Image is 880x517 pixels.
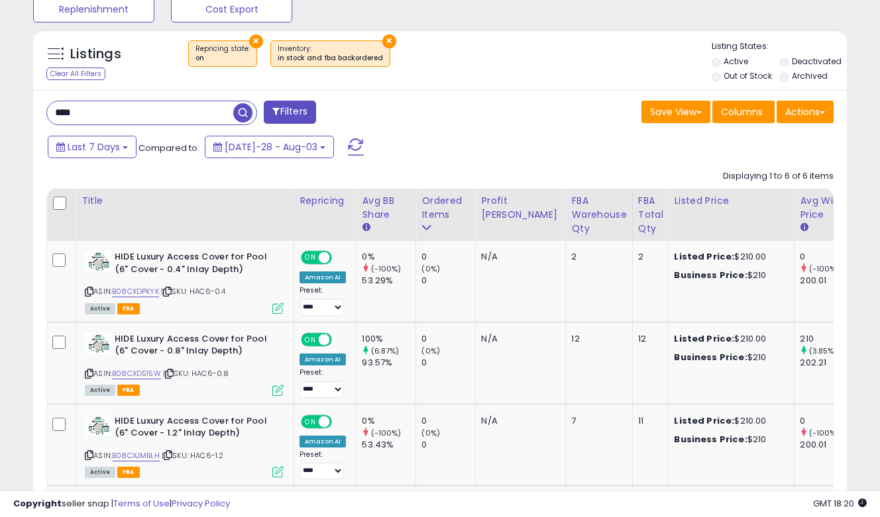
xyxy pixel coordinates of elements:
span: OFF [330,334,351,345]
div: Title [82,194,288,208]
div: $210 [674,352,784,363]
div: 0 [421,357,475,369]
label: Active [724,56,748,67]
small: (3.85%) [809,346,838,356]
span: ON [302,334,319,345]
b: HIDE Luxury Access Cover for Pool (6" Cover - 0.8" Inlay Depth) [115,333,276,361]
b: Business Price: [674,433,747,446]
div: 202.21 [800,357,853,369]
div: $210 [674,269,784,281]
div: 0 [421,415,475,427]
span: FBA [117,467,140,478]
div: on [195,54,250,63]
button: × [382,34,396,48]
div: ASIN: [85,333,284,395]
div: N/A [481,251,555,263]
div: Preset: [300,286,346,316]
small: Avg BB Share. [362,222,370,234]
span: ON [302,416,319,427]
small: (6.87%) [371,346,400,356]
div: 210 [800,333,853,345]
div: Amazon AI [300,271,346,283]
h5: Listings [70,45,121,64]
div: 53.29% [362,275,415,287]
span: OFF [330,252,351,263]
label: Deactivated [792,56,842,67]
label: Archived [792,70,828,81]
span: Compared to: [138,142,199,154]
span: | SKU: HAC6-0.4 [161,286,226,297]
div: $210.00 [674,333,784,345]
img: 415VwBtHhSL._SL40_.jpg [85,415,111,436]
div: 12 [638,333,659,345]
span: All listings currently available for purchase on Amazon [85,385,115,396]
div: in stock and fba backordered [278,54,383,63]
span: | SKU: HAC6-0.8 [163,368,229,379]
span: | SKU: HAC6-1.2 [162,450,224,461]
div: FBA Warehouse Qty [571,194,626,236]
small: (0%) [421,346,440,356]
span: All listings currently available for purchase on Amazon [85,467,115,478]
div: 53.43% [362,439,415,451]
div: $210.00 [674,415,784,427]
b: HIDE Luxury Access Cover for Pool (6" Cover - 0.4" Inlay Depth) [115,251,276,279]
div: ASIN: [85,251,284,312]
div: 100% [362,333,415,345]
div: 12 [571,333,622,345]
label: Out of Stock [724,70,772,81]
div: Preset: [300,450,346,480]
div: 0 [421,275,475,287]
div: 0 [800,415,853,427]
b: Listed Price: [674,332,734,345]
button: Actions [777,101,834,123]
span: [DATE]-28 - Aug-03 [225,140,317,154]
b: Listed Price: [674,250,734,263]
b: Business Price: [674,269,747,281]
span: Repricing state : [195,44,250,64]
div: 7 [571,415,622,427]
a: B08CXJMBLH [112,450,160,461]
small: (-100%) [371,263,402,274]
span: All listings currently available for purchase on Amazon [85,303,115,314]
b: Business Price: [674,351,747,363]
b: HIDE Luxury Access Cover for Pool (6" Cover - 1.2" Inlay Depth) [115,415,276,443]
div: Clear All Filters [46,68,105,80]
div: 2 [638,251,659,263]
div: 0 [800,251,853,263]
div: Ordered Items [421,194,470,222]
div: ASIN: [85,415,284,477]
button: Columns [712,101,775,123]
span: FBA [117,303,140,314]
p: Listing States: [712,40,847,53]
div: 0 [421,439,475,451]
span: 2025-08-11 18:20 GMT [813,497,867,510]
div: $210.00 [674,251,784,263]
div: Repricing [300,194,351,208]
span: Inventory : [278,44,383,64]
b: Listed Price: [674,414,734,427]
a: B08CXDS15W [112,368,161,379]
div: N/A [481,333,555,345]
div: 0% [362,415,415,427]
div: 2 [571,251,622,263]
small: (-100%) [809,428,840,438]
a: Privacy Policy [172,497,230,510]
div: 0% [362,251,415,263]
span: OFF [330,416,351,427]
div: 200.01 [800,275,853,287]
button: Last 7 Days [48,136,137,158]
span: ON [302,252,319,263]
img: 415VwBtHhSL._SL40_.jpg [85,251,111,272]
small: (-100%) [371,428,402,438]
small: (0%) [421,263,440,274]
button: × [249,34,263,48]
div: $210 [674,434,784,446]
div: 93.57% [362,357,415,369]
div: Listed Price [674,194,789,208]
div: Avg Win Price [800,194,848,222]
div: 0 [421,333,475,345]
small: (-100%) [809,263,840,274]
div: N/A [481,415,555,427]
div: 200.01 [800,439,853,451]
small: Avg Win Price. [800,222,808,234]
